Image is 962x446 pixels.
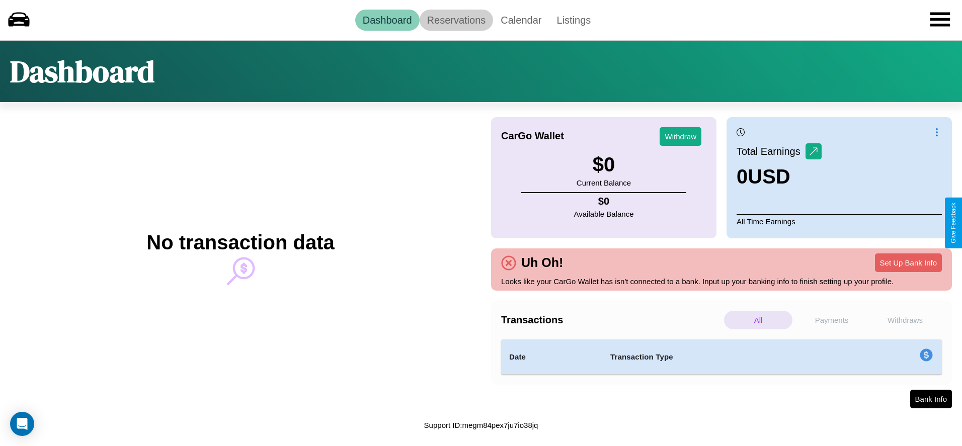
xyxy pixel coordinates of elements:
button: Withdraw [660,127,701,146]
a: Dashboard [355,10,420,31]
h3: $ 0 [577,153,631,176]
p: All Time Earnings [737,214,942,228]
p: Support ID: megm84pex7ju7io38jq [424,418,538,432]
button: Bank Info [910,390,952,408]
div: Give Feedback [950,203,957,243]
p: Withdraws [871,311,939,329]
p: Total Earnings [737,142,806,160]
h3: 0 USD [737,165,822,188]
h4: Transactions [501,314,721,326]
a: Reservations [420,10,494,31]
p: Available Balance [574,207,634,221]
h4: CarGo Wallet [501,130,564,142]
p: Payments [797,311,866,329]
a: Listings [549,10,598,31]
h4: Transaction Type [610,351,838,363]
p: Looks like your CarGo Wallet has isn't connected to a bank. Input up your banking info to finish ... [501,275,942,288]
div: Open Intercom Messenger [10,412,34,436]
table: simple table [501,339,942,375]
h4: Date [509,351,594,363]
p: Current Balance [577,176,631,190]
p: All [724,311,792,329]
h4: $ 0 [574,196,634,207]
h1: Dashboard [10,51,154,92]
h4: Uh Oh! [516,255,568,270]
a: Calendar [493,10,549,31]
button: Set Up Bank Info [875,253,942,272]
h2: No transaction data [146,231,334,254]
